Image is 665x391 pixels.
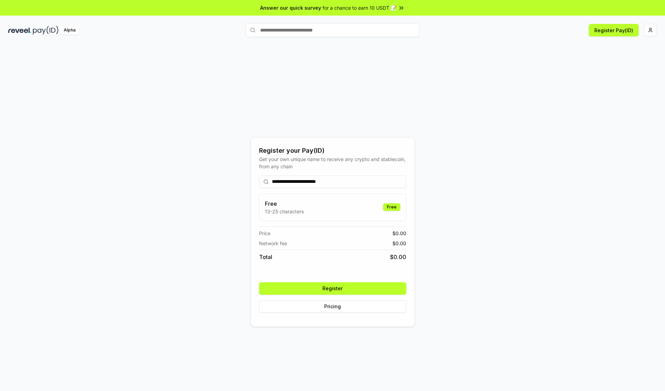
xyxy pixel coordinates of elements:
[8,26,32,35] img: reveel_dark
[265,199,304,208] h3: Free
[259,282,406,295] button: Register
[60,26,79,35] div: Alpha
[322,4,397,11] span: for a chance to earn 10 USDT 📝
[390,253,406,261] span: $ 0.00
[589,24,639,36] button: Register Pay(ID)
[265,208,304,215] p: 13-25 characters
[392,230,406,237] span: $ 0.00
[259,300,406,313] button: Pricing
[392,240,406,247] span: $ 0.00
[383,203,400,211] div: Free
[259,240,287,247] span: Network fee
[259,230,271,237] span: Price
[33,26,59,35] img: pay_id
[259,155,406,170] div: Get your own unique name to receive any crypto and stablecoin, from any chain
[259,146,406,155] div: Register your Pay(ID)
[259,253,272,261] span: Total
[260,4,321,11] span: Answer our quick survey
